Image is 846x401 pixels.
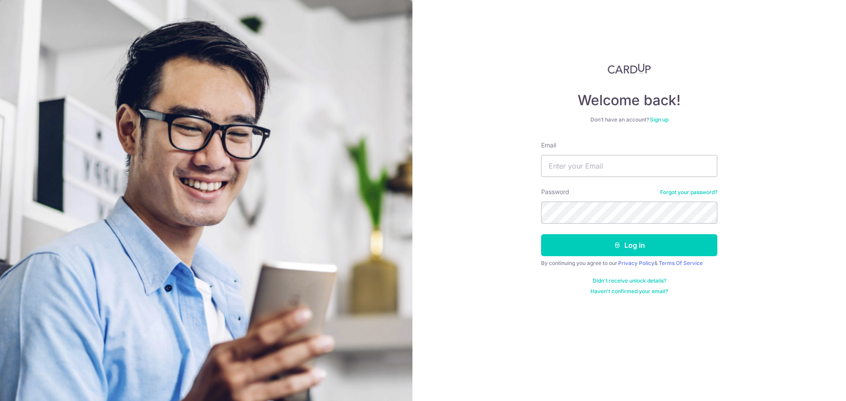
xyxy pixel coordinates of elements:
a: Privacy Policy [618,260,654,266]
div: By continuing you agree to our & [541,260,717,267]
h4: Welcome back! [541,92,717,109]
a: Sign up [650,116,668,123]
button: Log in [541,234,717,256]
a: Didn't receive unlock details? [593,277,666,284]
input: Enter your Email [541,155,717,177]
a: Terms Of Service [659,260,703,266]
img: CardUp Logo [608,63,651,74]
div: Don’t have an account? [541,116,717,123]
label: Email [541,141,556,150]
a: Forgot your password? [660,189,717,196]
label: Password [541,188,569,196]
a: Haven't confirmed your email? [590,288,668,295]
